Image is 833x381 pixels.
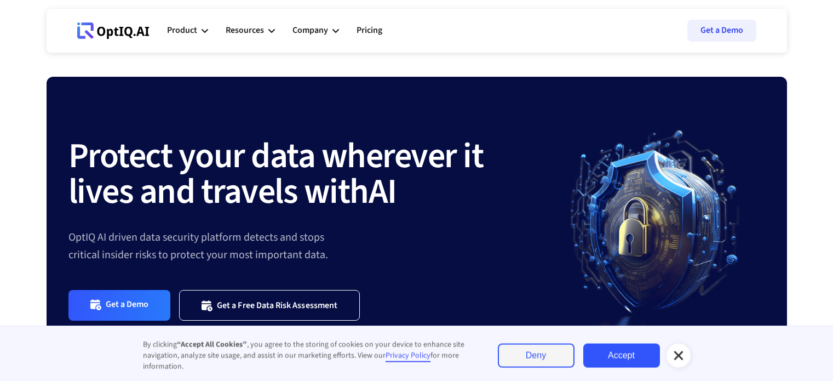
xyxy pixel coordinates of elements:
[179,290,360,320] a: Get a Free Data Risk Assessment
[68,290,171,320] a: Get a Demo
[217,300,337,311] div: Get a Free Data Risk Assessment
[292,14,339,47] div: Company
[77,14,150,47] a: Webflow Homepage
[292,23,328,38] div: Company
[177,339,247,350] strong: “Accept All Cookies”
[498,344,575,368] a: Deny
[167,14,208,47] div: Product
[687,20,756,42] a: Get a Demo
[143,339,476,372] div: By clicking , you agree to the storing of cookies on your device to enhance site navigation, anal...
[77,38,78,39] div: Webflow Homepage
[386,350,430,362] a: Privacy Policy
[583,344,660,368] a: Accept
[357,14,382,47] a: Pricing
[68,229,546,264] div: OptIQ AI driven data security platform detects and stops critical insider risks to protect your m...
[106,299,149,311] div: Get a Demo
[167,23,197,38] div: Product
[226,14,275,47] div: Resources
[226,23,264,38] div: Resources
[369,167,397,217] strong: AI
[68,131,484,217] strong: Protect your data wherever it lives and travels with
